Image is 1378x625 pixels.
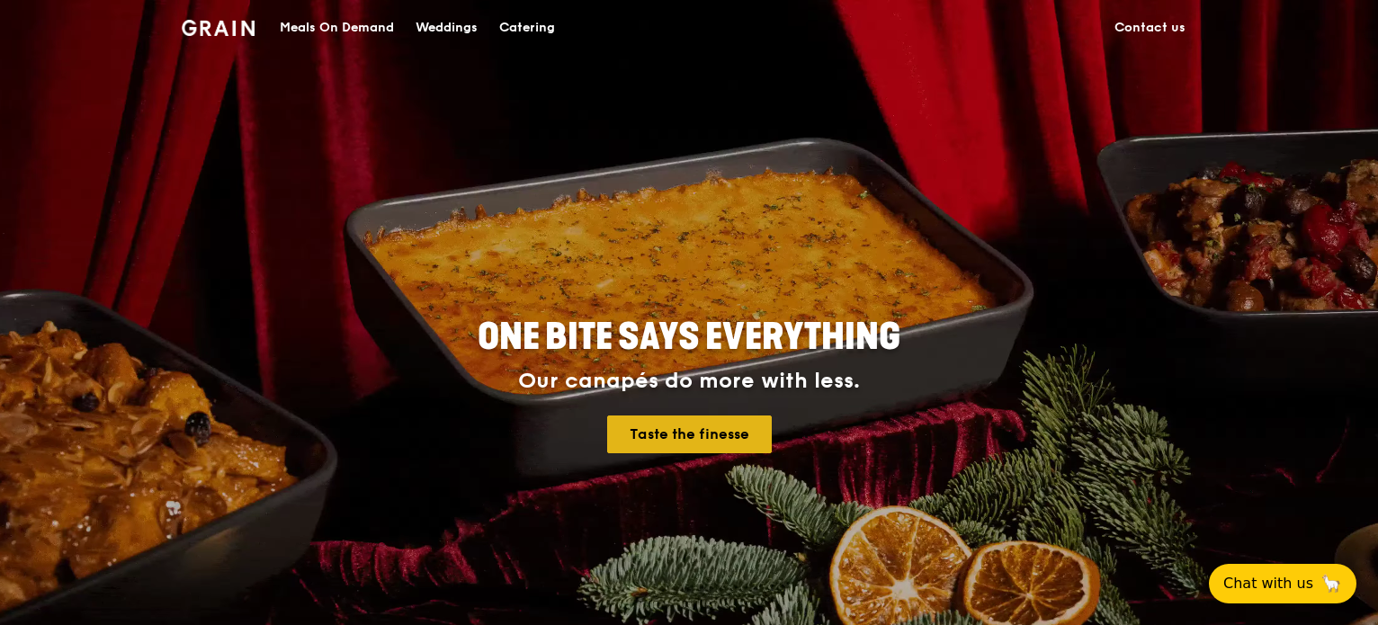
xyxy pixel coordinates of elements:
[499,1,555,55] div: Catering
[1209,564,1356,603] button: Chat with us🦙
[365,369,1013,394] div: Our canapés do more with less.
[1104,1,1196,55] a: Contact us
[1320,573,1342,594] span: 🦙
[182,20,255,36] img: Grain
[280,1,394,55] div: Meals On Demand
[416,1,478,55] div: Weddings
[478,316,900,359] span: ONE BITE SAYS EVERYTHING
[405,1,488,55] a: Weddings
[488,1,566,55] a: Catering
[1223,573,1313,594] span: Chat with us
[607,415,772,453] a: Taste the finesse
